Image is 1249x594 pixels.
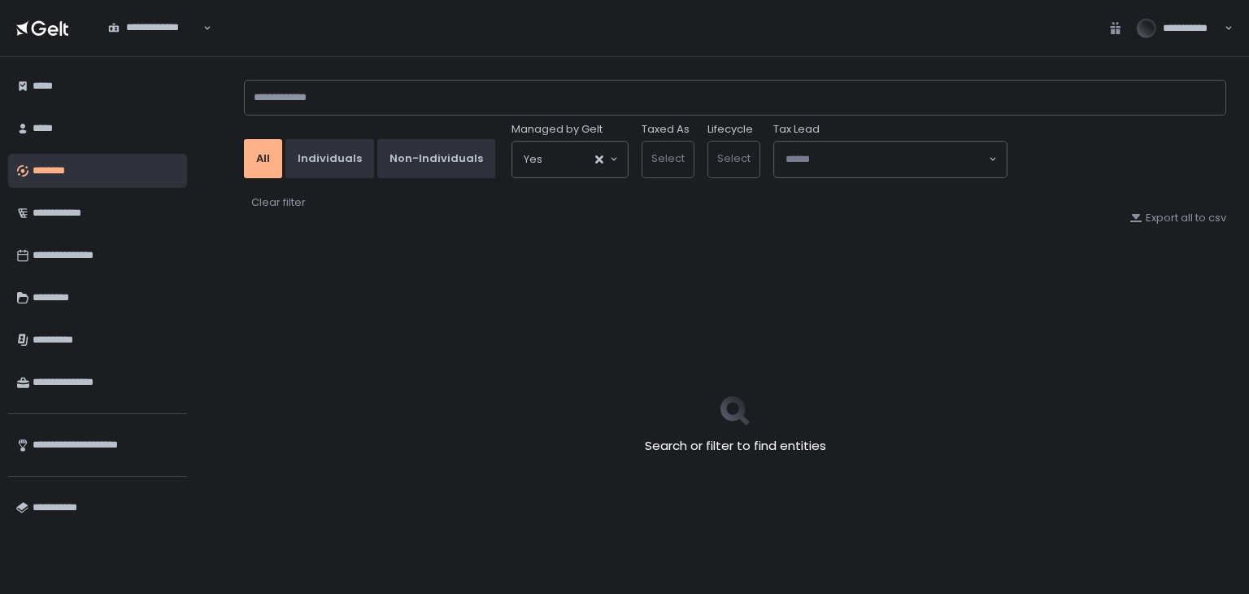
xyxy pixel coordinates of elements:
[707,122,753,137] label: Lifecycle
[250,194,307,211] button: Clear filter
[256,151,270,166] div: All
[717,151,751,166] span: Select
[389,151,483,166] div: Non-Individuals
[645,437,826,456] h2: Search or filter to find entities
[285,139,374,178] button: Individuals
[251,195,306,210] div: Clear filter
[524,151,542,168] span: Yes
[512,142,628,177] div: Search for option
[786,151,987,168] input: Search for option
[108,35,202,51] input: Search for option
[651,151,685,166] span: Select
[511,122,603,137] span: Managed by Gelt
[244,139,282,178] button: All
[774,142,1007,177] div: Search for option
[773,122,820,137] span: Tax Lead
[642,122,690,137] label: Taxed As
[298,151,362,166] div: Individuals
[542,151,594,168] input: Search for option
[595,155,603,164] button: Clear Selected
[377,139,495,178] button: Non-Individuals
[1129,211,1226,225] button: Export all to csv
[98,11,211,46] div: Search for option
